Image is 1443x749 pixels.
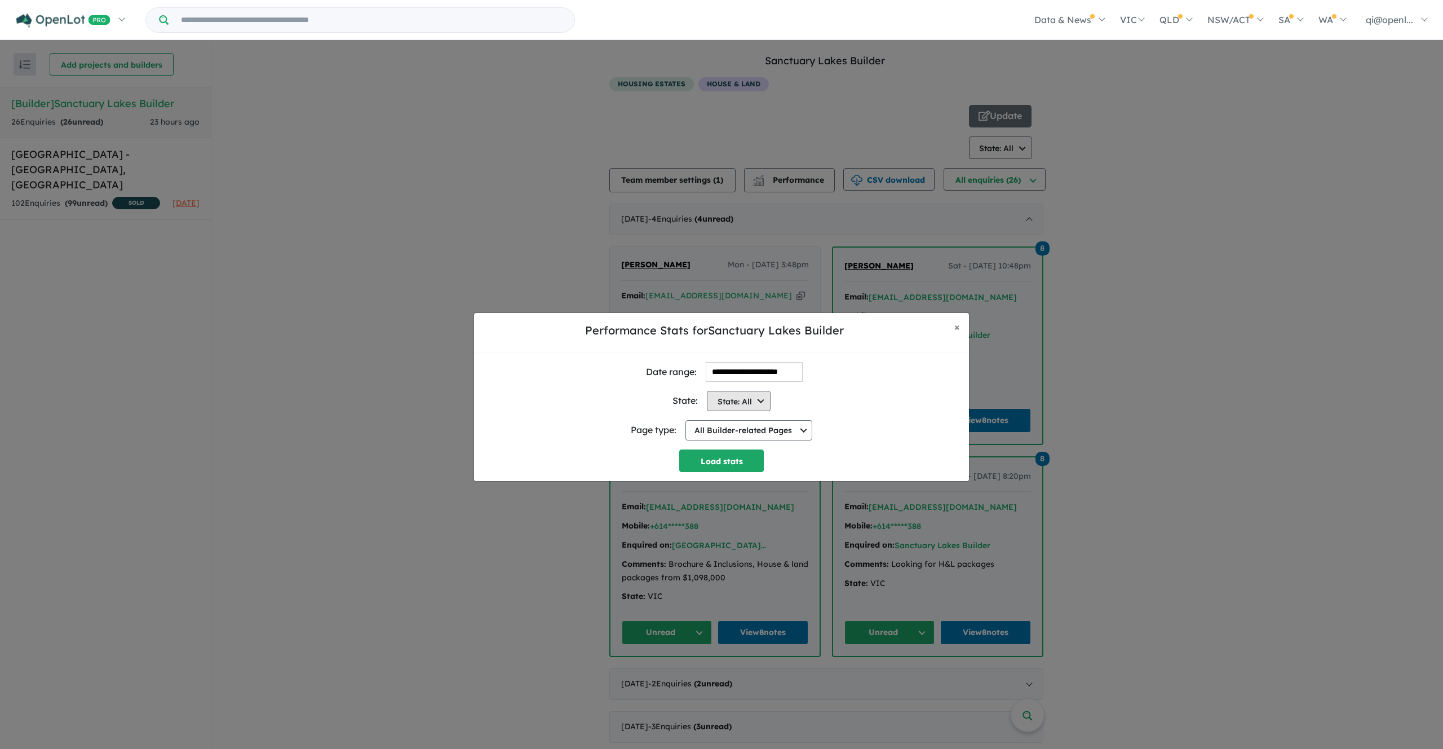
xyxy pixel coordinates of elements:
span: × [954,320,960,333]
input: Try estate name, suburb, builder or developer [171,8,572,32]
h5: Performance Stats for Sanctuary Lakes Builder [483,322,945,339]
button: All Builder-related Pages [685,420,812,440]
span: qi@openl... [1366,14,1413,25]
div: State: [672,393,698,408]
button: State: All [707,391,771,411]
div: Date range: [646,364,697,380]
div: Page type: [631,422,676,438]
img: Openlot PRO Logo White [16,14,110,28]
button: Load stats [679,450,764,472]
